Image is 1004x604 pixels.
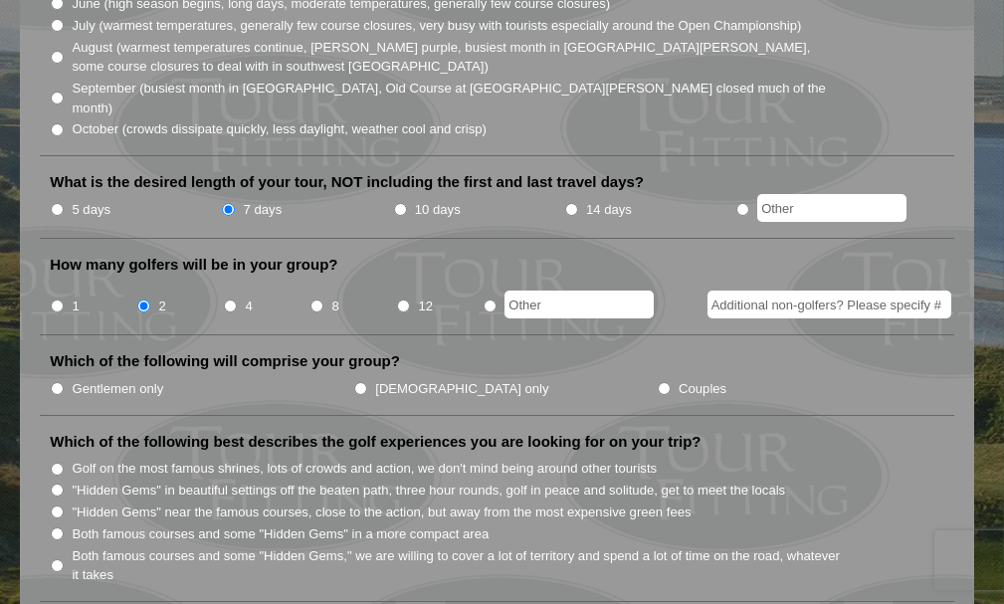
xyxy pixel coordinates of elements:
[707,291,951,318] input: Additional non-golfers? Please specify #
[72,38,845,77] label: August (warmest temperatures continue, [PERSON_NAME] purple, busiest month in [GEOGRAPHIC_DATA][P...
[158,297,165,316] label: 2
[757,194,906,222] input: Other
[331,297,338,316] label: 8
[245,297,252,316] label: 4
[415,200,461,220] label: 10 days
[72,200,110,220] label: 5 days
[375,379,548,399] label: [DEMOGRAPHIC_DATA] only
[418,297,433,316] label: 12
[72,16,801,36] label: July (warmest temperatures, generally few course closures, very busy with tourists especially aro...
[72,297,79,316] label: 1
[679,379,726,399] label: Couples
[50,351,400,371] label: Which of the following will comprise your group?
[72,503,691,522] label: "Hidden Gems" near the famous courses, close to the action, but away from the most expensive gree...
[586,200,632,220] label: 14 days
[504,291,654,318] input: Other
[50,172,644,192] label: What is the desired length of your tour, NOT including the first and last travel days?
[72,459,657,479] label: Golf on the most famous shrines, lots of crowds and action, we don't mind being around other tour...
[50,255,337,275] label: How many golfers will be in your group?
[72,546,845,585] label: Both famous courses and some "Hidden Gems," we are willing to cover a lot of territory and spend ...
[72,379,163,399] label: Gentlemen only
[50,432,701,452] label: Which of the following best describes the golf experiences you are looking for on your trip?
[72,79,845,117] label: September (busiest month in [GEOGRAPHIC_DATA], Old Course at [GEOGRAPHIC_DATA][PERSON_NAME] close...
[244,200,283,220] label: 7 days
[72,524,489,544] label: Both famous courses and some "Hidden Gems" in a more compact area
[72,481,785,501] label: "Hidden Gems" in beautiful settings off the beaten path, three hour rounds, golf in peace and sol...
[72,119,487,139] label: October (crowds dissipate quickly, less daylight, weather cool and crisp)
